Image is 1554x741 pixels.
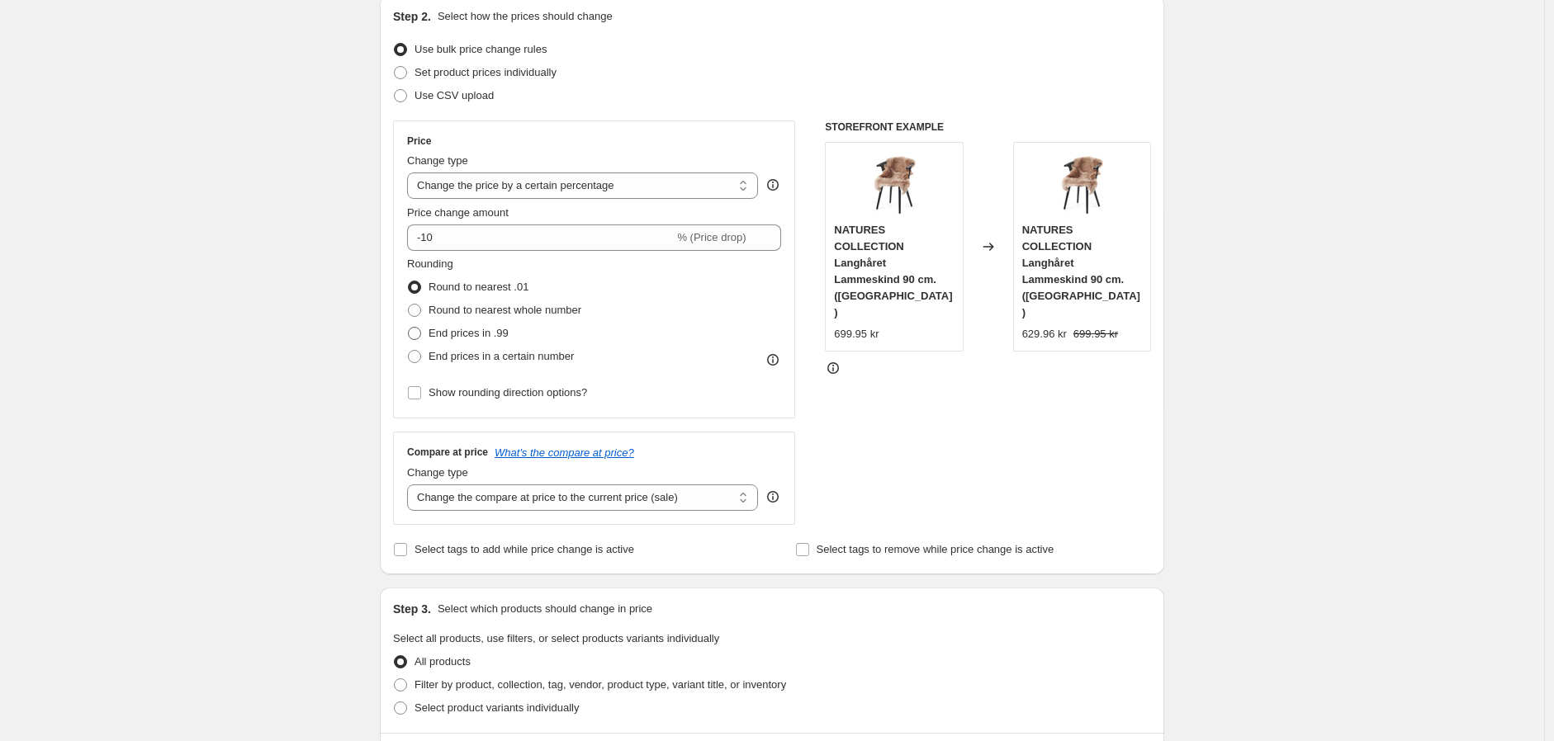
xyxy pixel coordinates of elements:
[415,655,471,668] span: All products
[861,151,927,217] img: 49078ed2-a0a3-11ef-aad6-43c982997de7_80x.jpg
[825,120,1151,134] h6: STOREFRONT EXAMPLE
[765,488,781,505] div: help
[393,601,431,617] h2: Step 3.
[1022,326,1067,342] div: 629.96 kr
[415,66,557,78] span: Set product prices individually
[834,224,952,319] span: NATURES COLLECTION Langhåret Lammeskind 90 cm. ([GEOGRAPHIC_DATA])
[438,8,613,25] p: Select how the prices should change
[429,327,509,339] span: End prices in .99
[415,43,547,55] span: Use bulk price change rules
[407,224,674,251] input: -15
[407,154,468,167] span: Change type
[393,632,719,644] span: Select all products, use filters, or select products variants individually
[393,8,431,25] h2: Step 2.
[429,281,528,293] span: Round to nearest .01
[429,304,581,316] span: Round to nearest whole number
[407,446,488,459] h3: Compare at price
[415,701,579,714] span: Select product variants individually
[1022,224,1140,319] span: NATURES COLLECTION Langhåret Lammeskind 90 cm. ([GEOGRAPHIC_DATA])
[429,350,574,362] span: End prices in a certain number
[834,326,879,342] div: 699.95 kr
[1049,151,1115,217] img: 49078ed2-a0a3-11ef-aad6-43c982997de7_80x.jpg
[415,678,786,691] span: Filter by product, collection, tag, vendor, product type, variant title, or inventory
[495,446,634,459] button: What's the compare at price?
[415,89,494,101] span: Use CSV upload
[407,135,431,148] h3: Price
[438,601,652,617] p: Select which products should change in price
[1073,326,1118,342] strike: 699.95 kr
[407,257,453,270] span: Rounding
[677,231,746,243] span: % (Price drop)
[765,177,781,193] div: help
[429,386,587,399] span: Show rounding direction options?
[415,543,634,555] span: Select tags to add while price change is active
[817,543,1054,555] span: Select tags to remove while price change is active
[407,206,509,219] span: Price change amount
[407,466,468,479] span: Change type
